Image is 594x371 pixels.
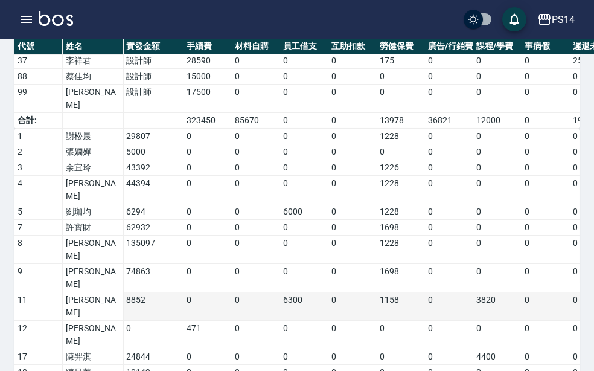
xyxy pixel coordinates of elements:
td: [PERSON_NAME] [63,236,123,264]
td: 0 [328,113,377,129]
td: 1226 [377,160,425,176]
td: 0 [522,176,570,204]
td: 0 [232,69,280,85]
td: 0 [473,144,522,160]
td: 36821 [425,113,473,129]
td: 0 [328,85,377,113]
td: 0 [522,160,570,176]
td: 0 [184,220,232,236]
td: 0 [522,69,570,85]
td: 8852 [123,292,184,321]
td: 0 [328,264,377,292]
td: 0 [280,113,328,129]
td: 合計: [14,113,63,129]
td: 7 [14,220,63,236]
td: 6000 [280,204,328,220]
td: 0 [232,129,280,144]
td: 謝松晨 [63,129,123,144]
td: [PERSON_NAME] [63,176,123,204]
td: 許寶財 [63,220,123,236]
td: 28590 [184,53,232,69]
td: 29807 [123,129,184,144]
td: 0 [473,220,522,236]
td: 0 [184,160,232,176]
td: 0 [522,292,570,321]
td: 0 [425,85,473,113]
td: 5 [14,204,63,220]
td: 0 [522,321,570,349]
td: 0 [184,144,232,160]
td: 1228 [377,236,425,264]
td: 0 [184,292,232,321]
td: 0 [425,176,473,204]
td: 0 [232,204,280,220]
td: 1228 [377,204,425,220]
td: 11 [14,292,63,321]
td: 0 [473,53,522,69]
td: 余宜玲 [63,160,123,176]
td: 0 [425,69,473,85]
td: 85670 [232,113,280,129]
td: 0 [232,349,280,365]
td: 0 [232,176,280,204]
td: 0 [280,321,328,349]
td: [PERSON_NAME] [63,85,123,113]
td: 0 [232,292,280,321]
td: 0 [232,53,280,69]
td: 0 [328,204,377,220]
td: 0 [522,113,570,129]
th: 事病假 [522,39,570,54]
td: 43392 [123,160,184,176]
td: 0 [425,321,473,349]
img: Logo [39,11,73,26]
td: 4 [14,176,63,204]
td: 3 [14,160,63,176]
td: 0 [377,144,425,160]
td: 0 [522,204,570,220]
td: 1698 [377,220,425,236]
td: 0 [425,204,473,220]
td: 設計師 [123,85,184,113]
td: 0 [425,220,473,236]
td: 0 [473,321,522,349]
td: 9 [14,264,63,292]
td: 62932 [123,220,184,236]
td: 0 [522,129,570,144]
td: 0 [473,69,522,85]
td: 44394 [123,176,184,204]
td: 0 [328,220,377,236]
td: 0 [123,321,184,349]
td: 設計師 [123,69,184,85]
td: 6294 [123,204,184,220]
td: 0 [522,220,570,236]
td: 0 [328,160,377,176]
td: 0 [522,53,570,69]
td: 0 [473,160,522,176]
td: 0 [328,236,377,264]
td: 0 [328,176,377,204]
td: 0 [473,85,522,113]
td: 0 [232,160,280,176]
td: 0 [232,264,280,292]
td: 0 [425,292,473,321]
td: 0 [425,264,473,292]
button: save [502,7,526,31]
td: 17 [14,349,63,365]
td: 0 [328,292,377,321]
td: 0 [377,85,425,113]
td: 1698 [377,264,425,292]
td: 323450 [184,113,232,129]
th: 勞健保費 [377,39,425,54]
td: 8 [14,236,63,264]
td: 0 [232,321,280,349]
td: 0 [280,264,328,292]
th: 實發金額 [123,39,184,54]
td: 0 [328,129,377,144]
td: 0 [280,69,328,85]
td: 0 [184,176,232,204]
div: PS14 [552,12,575,27]
td: 0 [184,129,232,144]
td: 0 [473,204,522,220]
td: 0 [425,144,473,160]
td: 張嫺嬋 [63,144,123,160]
